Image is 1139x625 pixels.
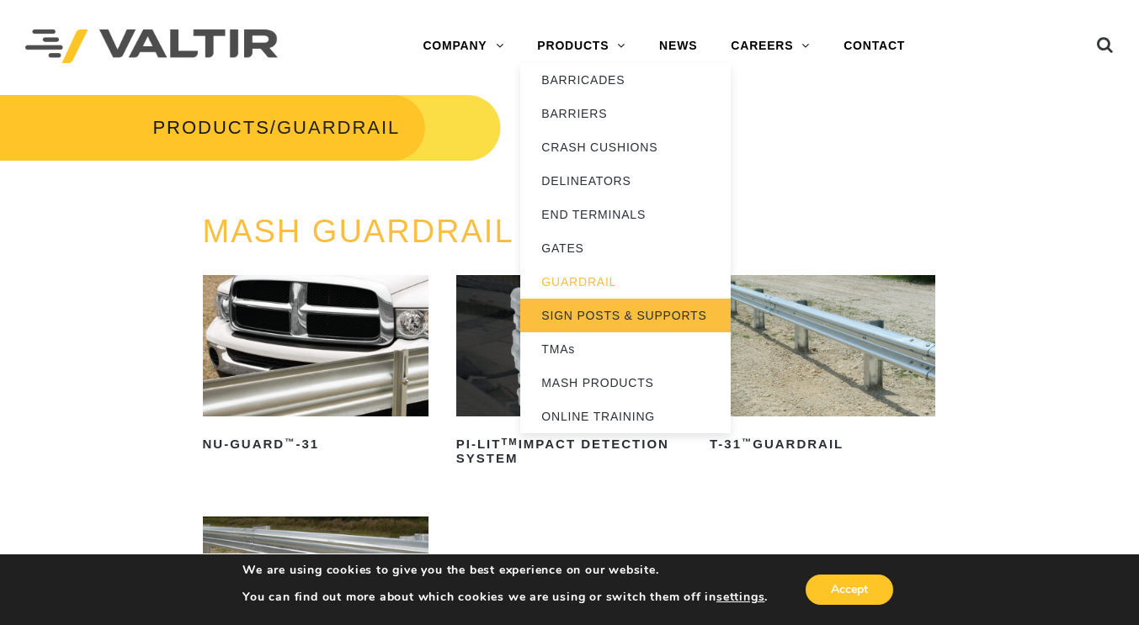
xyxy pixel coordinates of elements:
[203,432,428,458] h2: NU-GUARD -31
[806,575,893,605] button: Accept
[714,29,827,63] a: CAREERS
[456,432,682,472] h2: PI-LIT Impact Detection System
[203,275,428,458] a: NU-GUARD™-31
[501,437,518,447] sup: TM
[520,332,731,366] a: TMAs
[520,97,731,130] a: BARRIERS
[642,29,714,63] a: NEWS
[277,117,400,138] span: GUARDRAIL
[285,437,295,447] sup: ™
[710,432,935,458] h2: T-31 Guardrail
[152,117,269,138] a: PRODUCTS
[520,400,731,433] a: ONLINE TRAINING
[742,437,753,447] sup: ™
[520,63,731,97] a: BARRICADES
[520,29,642,63] a: PRODUCTS
[520,198,731,231] a: END TERMINALS
[520,231,731,265] a: GATES
[242,590,768,605] p: You can find out more about which cookies we are using or switch them off in .
[25,29,278,64] img: Valtir
[827,29,922,63] a: CONTACT
[520,299,731,332] a: SIGN POSTS & SUPPORTS
[520,130,731,164] a: CRASH CUSHIONS
[520,265,731,299] a: GUARDRAIL
[203,214,514,249] a: MASH GUARDRAIL
[242,563,768,578] p: We are using cookies to give you the best experience on our website.
[456,275,682,472] a: PI-LITTMImpact Detection System
[710,275,935,458] a: T-31™Guardrail
[406,29,520,63] a: COMPANY
[520,366,731,400] a: MASH PRODUCTS
[520,164,731,198] a: DELINEATORS
[716,590,764,605] button: settings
